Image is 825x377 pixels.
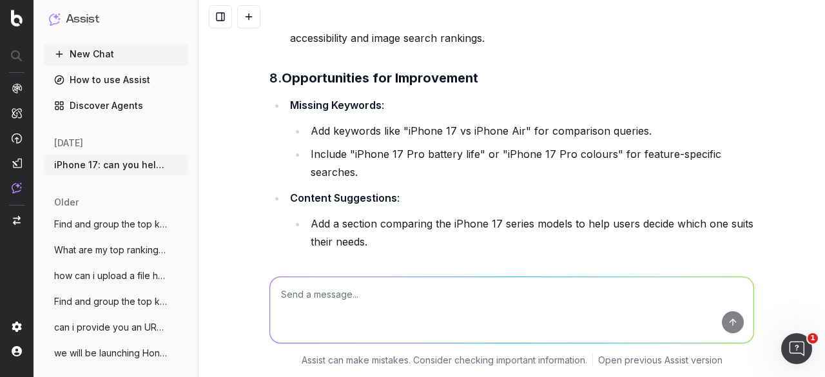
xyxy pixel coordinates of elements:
img: My account [12,346,22,356]
img: Setting [12,322,22,332]
button: how can i upload a file here? [44,266,188,286]
img: Analytics [12,83,22,93]
strong: Opportunities for Improvement [282,70,478,86]
a: How to use Assist [44,70,188,90]
span: Find and group the top keywords for ipho [54,218,168,231]
button: can i provide you an URL and you tell me [44,317,188,338]
span: [DATE] [54,137,83,150]
button: we will be launching Honor Magic7 Pro so [44,343,188,363]
li: : [286,96,754,181]
strong: Missing Keywords [290,99,382,111]
button: iPhone 17: can you help me see if this b [44,155,188,175]
li: Include "iPhone 17 Pro battery life" or "iPhone 17 Pro colours" for feature-specific searches. [307,145,754,181]
h3: 8. [269,68,754,88]
span: Find and group the top keywords for http [54,295,168,308]
span: can i provide you an URL and you tell me [54,321,168,334]
button: Find and group the top keywords for ipho [44,214,188,235]
img: Studio [12,158,22,168]
span: how can i upload a file here? [54,269,168,282]
img: Intelligence [12,108,22,119]
iframe: Intercom live chat [781,333,812,364]
a: Discover Agents [44,95,188,116]
button: What are my top ranking pages? [44,240,188,260]
img: Switch project [13,216,21,225]
span: iPhone 17: can you help me see if this b [54,159,168,171]
button: Assist [49,10,183,28]
span: we will be launching Honor Magic7 Pro so [54,347,168,360]
h1: Assist [66,10,99,28]
span: 1 [808,333,818,343]
button: Find and group the top keywords for http [44,291,188,312]
span: older [54,196,79,209]
li: Add keywords like "iPhone 17 vs iPhone Air" for comparison queries. [307,122,754,140]
button: New Chat [44,44,188,64]
img: Activation [12,133,22,144]
a: Open previous Assist version [598,354,723,367]
span: What are my top ranking pages? [54,244,168,256]
li: : [286,189,754,292]
img: Assist [12,182,22,193]
strong: Content Suggestions [290,191,397,204]
li: Include pricing estimates or comparisons to previous models to attract users searching for "iPhon... [307,256,754,292]
img: Botify logo [11,10,23,26]
p: Assist can make mistakes. Consider checking important information. [302,354,587,367]
img: Assist [49,13,61,25]
li: Add a section comparing the iPhone 17 series models to help users decide which one suits their ne... [307,215,754,251]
